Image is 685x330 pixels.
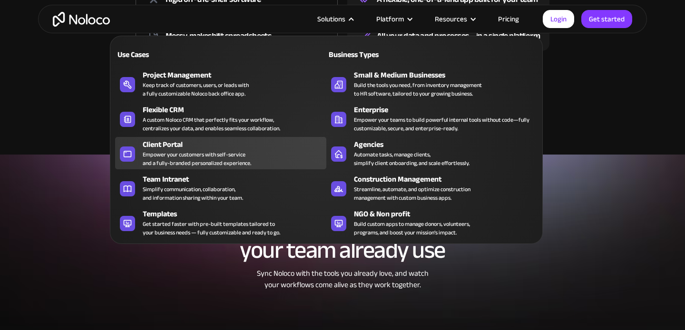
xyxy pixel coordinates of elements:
[354,220,470,237] div: Build custom apps to manage donors, volunteers, programs, and boost your mission’s impact.
[423,13,486,25] div: Resources
[143,185,243,202] div: Simplify communication, collaboration, and information sharing within your team.
[326,49,428,60] div: Business Types
[543,10,574,28] a: Login
[354,150,470,167] div: Automate tasks, manage clients, simplify client onboarding, and scale effortlessly.
[143,69,331,81] div: Project Management
[317,13,345,25] div: Solutions
[110,22,543,244] nav: Solutions
[143,81,249,98] div: Keep track of customers, users, or leads with a fully customizable Noloco back office app.
[216,268,469,291] div: Sync Noloco with the tools you already love, and watch your workflows come alive as they work tog...
[326,206,538,239] a: NGO & Non profitBuild custom apps to manage donors, volunteers,programs, and boost your mission’s...
[115,43,326,65] a: Use Cases
[354,208,542,220] div: NGO & Non profit
[143,104,331,116] div: Flexible CRM
[354,116,533,133] div: Empower your teams to build powerful internal tools without code—fully customizable, secure, and ...
[143,208,331,220] div: Templates
[143,174,331,185] div: Team Intranet
[115,68,326,100] a: Project ManagementKeep track of customers, users, or leads witha fully customizable Noloco back o...
[354,185,470,202] div: Streamline, automate, and optimize construction management with custom business apps.
[376,13,404,25] div: Platform
[115,102,326,135] a: Flexible CRMA custom Noloco CRM that perfectly fits your workflow,centralizes your data, and enab...
[354,81,482,98] div: Build the tools you need, from inventory management to HR software, tailored to your growing busi...
[326,172,538,204] a: Construction ManagementStreamline, automate, and optimize constructionmanagement with custom busi...
[53,12,110,27] a: home
[143,116,280,133] div: A custom Noloco CRM that perfectly fits your workflow, centralizes your data, and enables seamles...
[48,212,637,263] h2: Integrate with the tools your team already use
[143,220,280,237] div: Get started faster with pre-built templates tailored to your business needs — fully customizable ...
[326,68,538,100] a: Small & Medium BusinessesBuild the tools you need, from inventory managementto HR software, tailo...
[354,104,542,116] div: Enterprise
[143,150,251,167] div: Empower your customers with self-service and a fully-branded personalized experience.
[115,49,217,60] div: Use Cases
[354,174,542,185] div: Construction Management
[364,13,423,25] div: Platform
[143,139,331,150] div: Client Portal
[354,139,542,150] div: Agencies
[326,102,538,135] a: EnterpriseEmpower your teams to build powerful internal tools without code—fully customizable, se...
[115,137,326,169] a: Client PortalEmpower your customers with self-serviceand a fully-branded personalized experience.
[326,137,538,169] a: AgenciesAutomate tasks, manage clients,simplify client onboarding, and scale effortlessly.
[354,69,542,81] div: Small & Medium Businesses
[305,13,364,25] div: Solutions
[435,13,467,25] div: Resources
[581,10,632,28] a: Get started
[326,43,538,65] a: Business Types
[115,206,326,239] a: TemplatesGet started faster with pre-built templates tailored toyour business needs — fully custo...
[115,172,326,204] a: Team IntranetSimplify communication, collaboration,and information sharing within your team.
[486,13,531,25] a: Pricing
